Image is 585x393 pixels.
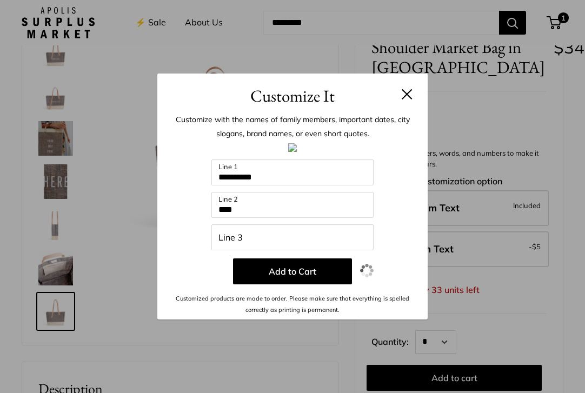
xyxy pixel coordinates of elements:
[174,83,411,109] h3: Customize It
[288,143,297,152] img: customizer-prod
[233,258,352,284] button: Add to Cart
[174,293,411,315] p: Customized products are made to order. Please make sure that everything is spelled correctly as p...
[174,112,411,141] p: Customize with the names of family members, important dates, city slogans, brand names, or even s...
[360,264,374,277] img: loading.gif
